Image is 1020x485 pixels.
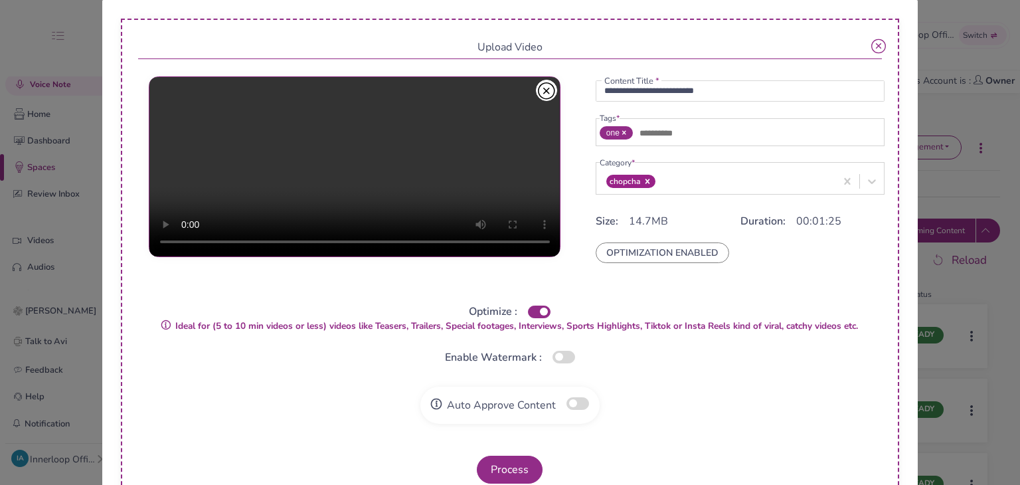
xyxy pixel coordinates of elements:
[604,77,660,86] label: Content Title
[447,397,556,413] span: Auto Approve Content
[600,126,633,140] span: one
[740,214,786,229] span: Duration:
[469,304,517,320] span: Optimize :
[161,320,858,332] strong: Ideal for (5 to 10 min videos or less) videos like Teasers, Trailers, Special footages, Interview...
[629,214,668,229] span: 14.7MB
[445,349,542,365] span: Enable Watermark :
[596,214,618,229] span: Size:
[607,175,640,187] div: chopcha
[796,214,841,229] span: 00:01:25
[477,456,543,484] button: Process
[600,157,635,169] legend: Category
[596,242,729,263] span: OPTIMIZATION ENABLED
[138,36,883,59] div: Upload Video
[600,112,620,124] legend: Tags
